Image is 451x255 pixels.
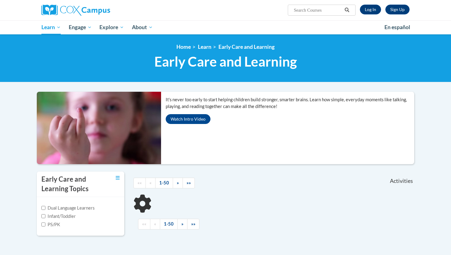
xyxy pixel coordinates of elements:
[154,53,297,70] span: Early Care and Learning
[177,180,179,185] span: »
[41,175,100,194] h3: Early Care and Learning Topics
[32,20,419,34] div: Main menu
[150,219,160,230] a: Previous
[342,6,352,14] button: Search
[293,6,342,14] input: Search Courses
[176,44,191,50] a: Home
[142,221,146,226] span: ««
[41,24,61,31] span: Learn
[41,206,45,210] input: Checkbox for Options
[99,24,124,31] span: Explore
[154,221,156,226] span: «
[384,24,410,30] span: En español
[166,96,414,110] p: It’s never too early to start helping children build stronger, smarter brains. Learn how simple, ...
[132,24,153,31] span: About
[138,219,150,230] a: Begining
[187,180,191,185] span: »»
[145,178,156,188] a: Previous
[390,178,413,184] span: Activities
[41,222,45,226] input: Checkbox for Options
[177,219,187,230] a: Next
[173,178,183,188] a: Next
[133,178,146,188] a: Begining
[191,221,195,226] span: »»
[41,205,94,211] label: Dual Language Learners
[41,5,110,16] img: Cox Campus
[149,180,152,185] span: «
[137,180,142,185] span: ««
[360,5,381,14] a: Log In
[41,221,60,228] label: PS/PK
[183,178,195,188] a: End
[41,214,45,218] input: Checkbox for Options
[69,24,92,31] span: Engage
[65,20,96,34] a: Engage
[380,21,414,34] a: En español
[37,20,65,34] a: Learn
[166,114,210,124] button: Watch Intro Video
[41,213,76,220] label: Infant/Toddler
[95,20,128,34] a: Explore
[218,44,275,50] a: Early Care and Learning
[198,44,211,50] a: Learn
[181,221,183,226] span: »
[155,178,173,188] a: 1-50
[187,219,199,230] a: End
[385,5,410,14] a: Register
[160,219,178,230] a: 1-50
[41,5,158,16] a: Cox Campus
[128,20,157,34] a: About
[116,175,120,181] a: Toggle collapse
